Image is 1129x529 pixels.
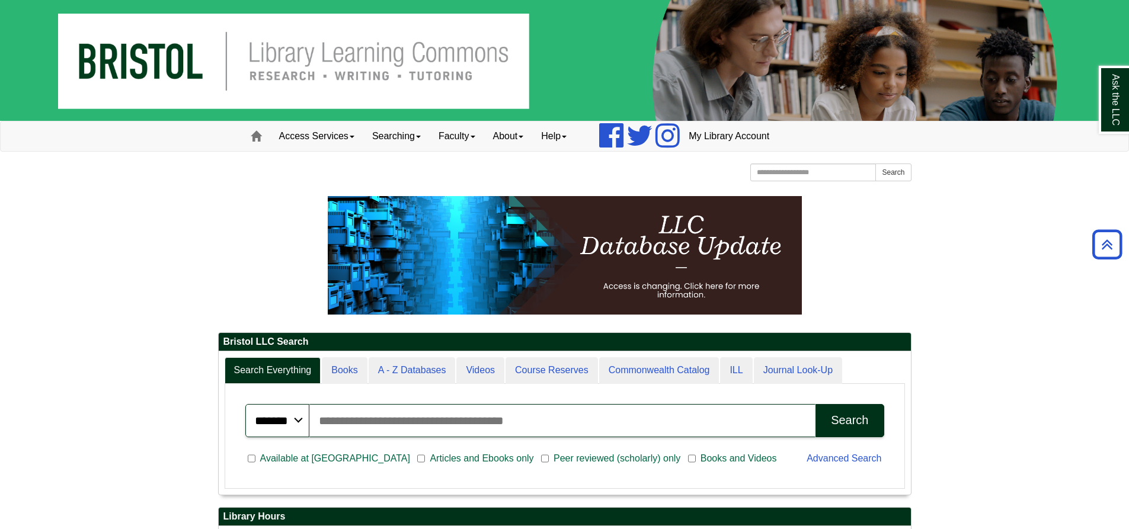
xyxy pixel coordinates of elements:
div: Search [831,413,868,427]
a: ILL [720,357,752,384]
button: Search [815,404,884,437]
button: Search [875,163,911,181]
a: Help [532,121,575,151]
a: Videos [456,357,504,384]
span: Books and Videos [696,451,782,466]
a: Access Services [270,121,363,151]
a: Advanced Search [807,453,881,463]
a: Books [322,357,367,384]
input: Available at [GEOGRAPHIC_DATA] [248,453,255,464]
a: Back to Top [1088,236,1126,252]
a: My Library Account [680,121,778,151]
a: Search Everything [225,357,321,384]
a: Commonwealth Catalog [599,357,719,384]
a: Journal Look-Up [754,357,842,384]
input: Books and Videos [688,453,696,464]
span: Available at [GEOGRAPHIC_DATA] [255,451,415,466]
input: Peer reviewed (scholarly) only [541,453,549,464]
img: HTML tutorial [328,196,802,315]
h2: Library Hours [219,508,911,526]
a: Searching [363,121,430,151]
h2: Bristol LLC Search [219,333,911,351]
a: A - Z Databases [369,357,456,384]
a: Course Reserves [506,357,598,384]
a: About [484,121,533,151]
span: Articles and Ebooks only [425,451,538,466]
a: Faculty [430,121,484,151]
span: Peer reviewed (scholarly) only [549,451,685,466]
input: Articles and Ebooks only [417,453,425,464]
